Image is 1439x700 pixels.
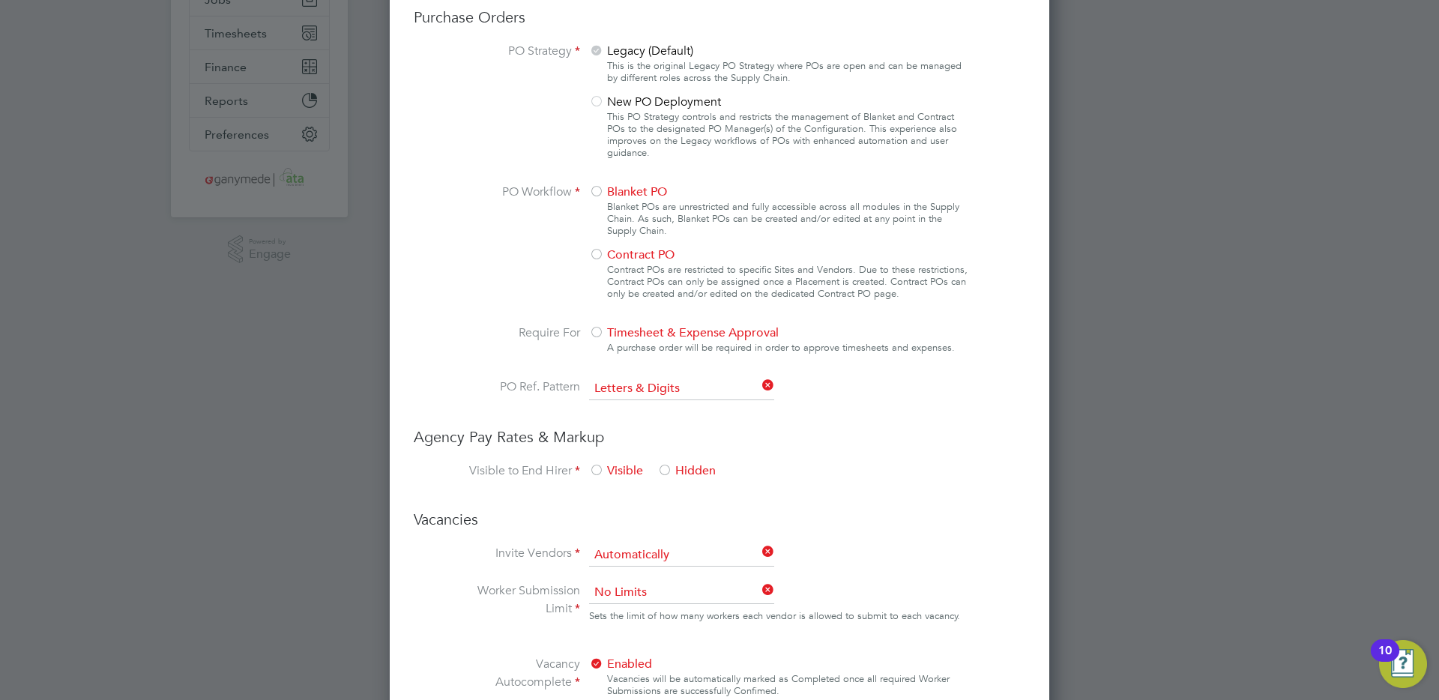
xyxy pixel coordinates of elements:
span: Contract PO [589,247,675,262]
span: Hidden [657,463,716,478]
span: Enabled [589,657,652,672]
label: PO Strategy [468,42,580,165]
h3: Purchase Orders [414,7,1025,27]
div: A purchase order will be required in order to approve timesheets and expenses. [607,342,971,354]
span: Blanket PO [589,184,667,199]
div: Vacancies will be automatically marked as Completed once all required Worker Submissions are succ... [607,673,971,697]
label: Require For [468,324,580,360]
label: Visible to End Hirer [468,462,580,480]
label: Invite Vendors [468,544,580,564]
div: 10 [1378,651,1392,670]
input: Select one [589,544,774,567]
div: Blanket POs are unrestricted and fully accessible across all modules in the Supply Chain. As such... [607,201,971,237]
label: PO Ref. Pattern [468,378,580,397]
label: Worker Submission Limit [468,582,580,637]
input: Select one [589,378,774,400]
div: Sets the limit of how many workers each vendor is allowed to submit to each vacancy. [589,607,960,625]
label: PO Workflow [468,183,580,306]
span: Visible [589,463,643,478]
div: This PO Strategy controls and restricts the management of Blanket and Contract POs to the designa... [607,111,971,159]
div: Contract POs are restricted to specific Sites and Vendors. Due to these restrictions, Contract PO... [607,264,971,300]
div: This is the original Legacy PO Strategy where POs are open and can be managed by different roles ... [607,60,971,84]
h3: Vacancies [414,510,1025,529]
span: New PO Deployment [589,94,721,109]
span: Legacy (Default) [589,43,693,58]
button: Open Resource Center, 10 new notifications [1379,640,1427,688]
h3: Agency Pay Rates & Markup [414,427,1025,447]
span: Timesheet & Expense Approval [589,325,779,340]
input: Search for... [589,582,774,604]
